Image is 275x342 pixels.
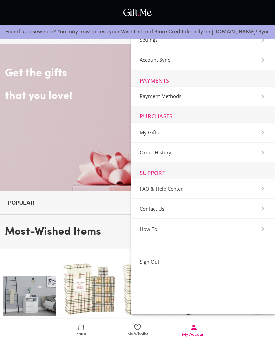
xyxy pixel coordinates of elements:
[76,331,86,337] span: Shop
[8,199,259,207] span: Popular
[140,149,171,156] span: Order History
[53,319,109,342] a: Shop
[140,186,183,192] span: FAQ & Help Center
[122,7,153,18] img: GiftMe Logo
[182,331,206,338] span: My Account
[62,249,116,316] img: Burberry Brit by Burberry
[5,44,262,83] h2: Get the gifts
[140,93,181,99] span: Payment Methods
[140,169,165,176] span: SUPPORT
[5,87,262,106] h2: that you love!
[140,226,157,232] span: How To
[109,319,166,342] a: My Wishlist
[122,249,176,316] img: Burberry Brit by Burberry
[127,331,148,338] span: My Wishlist
[140,37,158,43] span: Settings
[5,223,101,241] h3: Most-Wished Items
[140,113,173,119] span: PURCHASES
[140,129,159,136] span: My Gifts
[140,57,170,63] span: Account Sync
[5,28,270,36] p: Found us elsewhere? You may now access your Wish List and Store Credit directly on [DOMAIN_NAME]!
[258,29,270,35] a: Sync
[5,197,261,209] button: Popular
[3,249,56,316] img: 20" Wood Two Drawer Nightstand
[166,319,222,342] a: My Account
[140,259,159,265] span: Sign Out
[140,77,169,84] span: PAYMENTS
[140,206,164,212] span: Contact Us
